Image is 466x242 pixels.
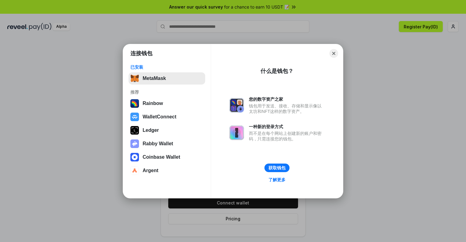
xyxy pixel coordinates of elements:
button: Close [329,49,338,58]
div: 获取钱包 [268,165,286,171]
img: svg+xml,%3Csvg%20xmlns%3D%22http%3A%2F%2Fwww.w3.org%2F2000%2Fsvg%22%20fill%3D%22none%22%20viewBox... [229,98,244,113]
button: Rainbow [129,97,205,110]
img: svg+xml,%3Csvg%20width%3D%2228%22%20height%3D%2228%22%20viewBox%3D%220%200%2028%2028%22%20fill%3D... [130,113,139,121]
button: WalletConnect [129,111,205,123]
button: Argent [129,164,205,177]
div: MetaMask [143,76,166,81]
div: 已安装 [130,64,203,70]
img: svg+xml,%3Csvg%20width%3D%22120%22%20height%3D%22120%22%20viewBox%3D%220%200%20120%20120%22%20fil... [130,99,139,108]
button: Coinbase Wallet [129,151,205,163]
div: 推荐 [130,89,203,95]
button: MetaMask [129,72,205,85]
h1: 连接钱包 [130,50,152,57]
div: Coinbase Wallet [143,154,180,160]
div: 钱包用于发送、接收、存储和显示像以太坊和NFT这样的数字资产。 [249,103,325,114]
div: Rainbow [143,101,163,106]
img: svg+xml,%3Csvg%20width%3D%2228%22%20height%3D%2228%22%20viewBox%3D%220%200%2028%2028%22%20fill%3D... [130,153,139,161]
div: 了解更多 [268,177,286,182]
div: WalletConnect [143,114,177,120]
div: Argent [143,168,158,173]
div: Ledger [143,128,159,133]
img: svg+xml,%3Csvg%20xmlns%3D%22http%3A%2F%2Fwww.w3.org%2F2000%2Fsvg%22%20fill%3D%22none%22%20viewBox... [130,139,139,148]
div: 而不是在每个网站上创建新的账户和密码，只需连接您的钱包。 [249,131,325,142]
img: svg+xml,%3Csvg%20fill%3D%22none%22%20height%3D%2233%22%20viewBox%3D%220%200%2035%2033%22%20width%... [130,74,139,83]
a: 了解更多 [265,176,289,184]
button: 获取钱包 [264,164,289,172]
img: svg+xml,%3Csvg%20width%3D%2228%22%20height%3D%2228%22%20viewBox%3D%220%200%2028%2028%22%20fill%3D... [130,166,139,175]
img: svg+xml,%3Csvg%20xmlns%3D%22http%3A%2F%2Fwww.w3.org%2F2000%2Fsvg%22%20fill%3D%22none%22%20viewBox... [229,125,244,140]
button: Ledger [129,124,205,136]
img: svg+xml,%3Csvg%20xmlns%3D%22http%3A%2F%2Fwww.w3.org%2F2000%2Fsvg%22%20width%3D%2228%22%20height%3... [130,126,139,135]
button: Rabby Wallet [129,138,205,150]
div: Rabby Wallet [143,141,173,146]
div: 什么是钱包？ [260,67,293,75]
div: 一种新的登录方式 [249,124,325,129]
div: 您的数字资产之家 [249,96,325,102]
